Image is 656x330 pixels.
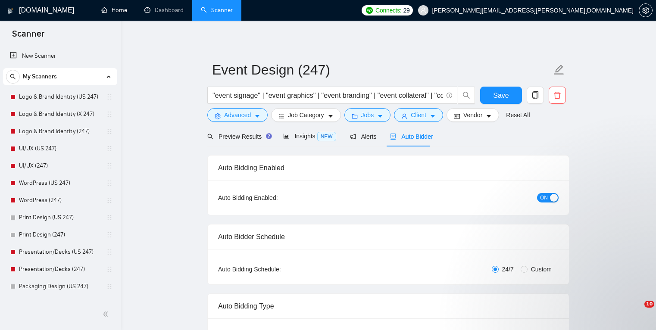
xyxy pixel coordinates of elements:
[540,193,548,202] span: ON
[401,113,407,119] span: user
[207,133,269,140] span: Preview Results
[19,140,101,157] a: UI/UX (US 247)
[19,278,101,295] a: Packaging Design (US 247)
[19,295,101,312] a: Packaging Design (247)
[350,133,377,140] span: Alerts
[549,91,565,99] span: delete
[144,6,184,14] a: dashboardDashboard
[639,7,652,14] span: setting
[430,113,436,119] span: caret-down
[403,6,409,15] span: 29
[639,3,653,17] button: setting
[639,7,653,14] a: setting
[553,64,565,75] span: edit
[3,47,117,65] li: New Scanner
[106,180,113,187] span: holder
[106,283,113,290] span: holder
[106,266,113,273] span: holder
[6,74,19,80] span: search
[463,110,482,120] span: Vendor
[215,113,221,119] span: setting
[19,209,101,226] a: Print Design (US 247)
[207,134,213,140] span: search
[390,134,396,140] span: robot
[390,133,433,140] span: Auto Bidder
[218,193,331,202] div: Auto Bidding Enabled:
[447,93,452,98] span: info-circle
[350,134,356,140] span: notification
[265,132,273,140] div: Tooltip anchor
[411,110,426,120] span: Client
[10,47,110,65] a: New Scanner
[493,90,509,101] span: Save
[549,87,566,104] button: delete
[224,110,251,120] span: Advanced
[458,91,475,99] span: search
[218,265,331,274] div: Auto Bidding Schedule:
[19,192,101,209] a: WordPress (247)
[19,226,101,243] a: Print Design (247)
[19,88,101,106] a: Logo & Brand Identity (US 247)
[19,261,101,278] a: Presentation/Decks (247)
[344,108,391,122] button: folderJobscaret-down
[375,6,401,15] span: Connects:
[328,113,334,119] span: caret-down
[527,87,544,104] button: copy
[420,7,426,13] span: user
[506,110,530,120] a: Reset All
[283,133,289,139] span: area-chart
[106,145,113,152] span: holder
[644,301,654,308] span: 10
[212,59,552,81] input: Scanner name...
[283,133,336,140] span: Insights
[212,90,443,101] input: Search Freelance Jobs...
[218,294,559,318] div: Auto Bidding Type
[5,28,51,46] span: Scanner
[271,108,340,122] button: barsJob Categorycaret-down
[201,6,233,14] a: searchScanner
[486,113,492,119] span: caret-down
[627,301,647,321] iframe: Intercom live chat
[106,214,113,221] span: holder
[288,110,324,120] span: Job Category
[458,87,475,104] button: search
[218,156,559,180] div: Auto Bidding Enabled
[19,123,101,140] a: Logo & Brand Identity (247)
[19,157,101,174] a: UI/UX (247)
[23,68,57,85] span: My Scanners
[207,108,268,122] button: settingAdvancedcaret-down
[361,110,374,120] span: Jobs
[101,6,127,14] a: homeHome
[106,197,113,204] span: holder
[103,310,111,318] span: double-left
[254,113,260,119] span: caret-down
[352,113,358,119] span: folder
[527,91,544,99] span: copy
[480,87,522,104] button: Save
[278,113,284,119] span: bars
[106,128,113,135] span: holder
[19,174,101,192] a: WordPress (US 247)
[19,106,101,123] a: Logo & Brand Identity (X 247)
[106,111,113,118] span: holder
[377,113,383,119] span: caret-down
[447,108,499,122] button: idcardVendorcaret-down
[394,108,443,122] button: userClientcaret-down
[19,243,101,261] a: Presentation/Decks (US 247)
[106,231,113,238] span: holder
[106,93,113,100] span: holder
[454,113,460,119] span: idcard
[106,249,113,255] span: holder
[218,224,559,249] div: Auto Bidder Schedule
[6,70,20,84] button: search
[317,132,336,141] span: NEW
[106,162,113,169] span: holder
[7,4,13,18] img: logo
[366,7,373,14] img: upwork-logo.png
